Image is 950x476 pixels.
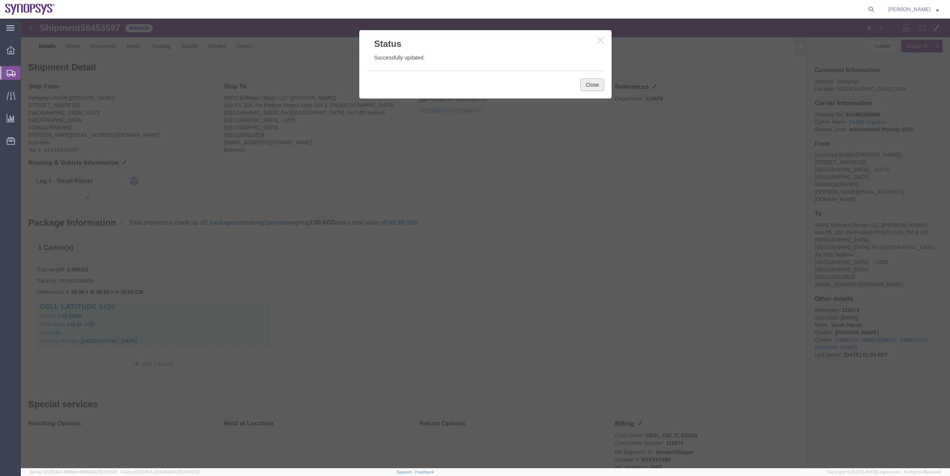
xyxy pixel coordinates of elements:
[90,470,117,474] span: [DATE] 11:11:28
[120,470,200,474] span: Client: 2025.16.0-22162be
[415,470,434,474] a: Feedback
[5,4,55,15] img: logo
[30,470,117,474] span: Server: 2025.16.0-91816dc9296
[170,470,200,474] span: [DATE] 10:42:52
[826,469,941,475] span: Copyright © [DATE]-[DATE] Agistix Inc., All Rights Reserved
[888,5,940,14] button: [PERSON_NAME]
[396,470,415,474] a: Support
[21,19,950,468] iframe: FS Legacy Container
[888,5,931,13] span: Rachelle Varela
